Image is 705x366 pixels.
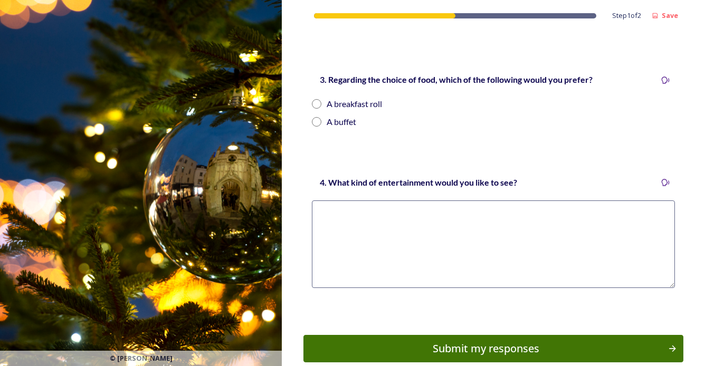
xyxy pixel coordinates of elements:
[662,11,678,20] strong: Save
[327,115,356,128] div: A buffet
[110,353,173,363] span: © [PERSON_NAME]
[309,341,662,357] div: Submit my responses
[320,74,593,84] strong: 3. Regarding the choice of food, which of the following would you prefer?
[327,98,382,110] div: A breakfast roll
[612,11,641,21] span: Step 1 of 2
[303,335,683,362] button: Continue
[320,177,517,187] strong: 4. What kind of entertainment would you like to see?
